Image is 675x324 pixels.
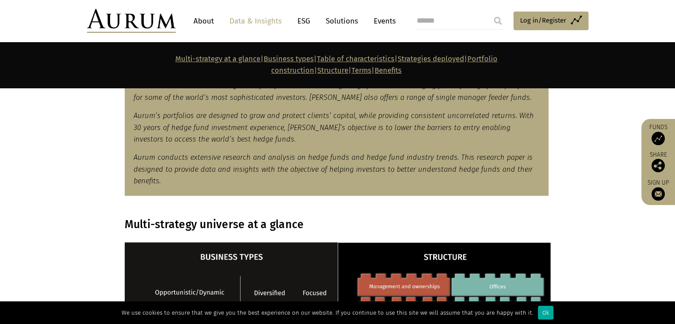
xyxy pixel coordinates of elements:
em: Aurum’s portfolios are designed to grow and protect clients’ capital, while providing consistent ... [134,111,534,143]
em: Aurum is an investment management firm focused on selecting hedge funds and managing fund of hedg... [134,81,536,101]
img: Sign up to our newsletter [651,187,665,201]
a: Table of characteristics [317,55,395,63]
a: Events [369,13,396,29]
div: Share [646,152,671,172]
strong: | [371,66,375,75]
a: Business types [264,55,314,63]
a: Solutions [321,13,363,29]
a: Strategies deployed [398,55,464,63]
a: Sign up [646,179,671,201]
a: Data & Insights [225,13,286,29]
div: Ok [538,306,553,320]
span: Log in/Register [520,15,566,26]
a: Benefits [375,66,402,75]
a: Terms [351,66,371,75]
img: Aurum [87,9,176,33]
a: Log in/Register [513,12,588,30]
input: Submit [489,12,507,30]
strong: | | | | | | [175,55,497,75]
h3: Multi-strategy universe at a glance [125,218,549,231]
a: Multi-strategy at a glance [175,55,261,63]
a: About [189,13,218,29]
a: Funds [646,123,671,145]
img: Access Funds [651,132,665,145]
em: Aurum conducts extensive research and analysis on hedge funds and hedge fund industry trends. Thi... [134,153,533,185]
img: Share this post [651,159,665,172]
a: Structure [317,66,348,75]
a: ESG [293,13,315,29]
